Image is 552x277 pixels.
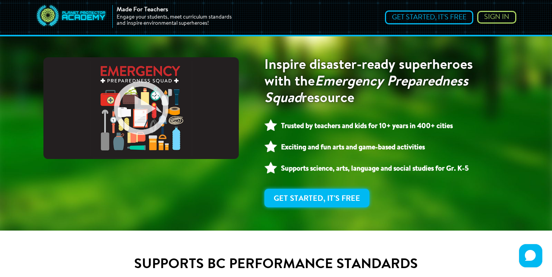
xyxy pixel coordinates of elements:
[281,166,469,173] strong: Supports science, arts, language and social studies for Gr. K-5
[117,5,232,14] h3: Made For Teachers
[92,258,460,275] h1: Supports BC Performance Standards
[117,14,232,27] p: Engage your students, meet curriculum standards and inspire environmental superheroes!
[36,4,107,27] img: Planet Protector Logo desktop
[281,144,425,151] strong: Exciting and fun arts and game-based activities
[477,11,516,24] a: Sign In
[43,57,239,159] img: planet-protector-academy-emergency-squadl-video.jpg
[517,242,544,269] iframe: HelpCrunch
[264,189,369,207] a: Get Started, It's Free
[392,14,466,21] a: Get Started, It's Free
[281,123,453,130] strong: Trusted by teachers and kids for 10+ years in 400+ cities
[264,57,484,108] h2: Inspire disaster-ready superheroes with the resource
[264,75,468,106] em: Emergency Preparedness Squad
